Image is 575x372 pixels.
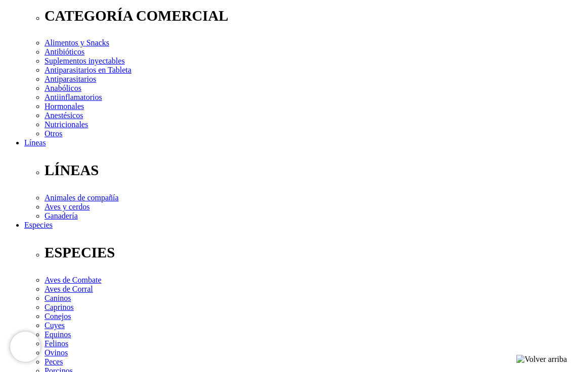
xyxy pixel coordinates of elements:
[45,339,68,348] a: Felinos
[45,84,81,92] a: Anabólicos
[45,330,71,339] a: Equinos
[10,332,40,362] iframe: Brevo live chat
[45,111,83,120] a: Anestésicos
[45,93,102,101] a: Antiinflamatorios
[24,221,53,229] a: Especies
[45,47,84,56] a: Antibióticos
[45,162,571,179] p: LÍNEAS
[45,66,131,74] a: Antiparasitarios en Tableta
[45,276,102,284] a: Aves de Combate
[45,244,571,261] p: ESPECIES
[45,202,90,211] a: Aves y cerdos
[45,303,74,311] a: Caprinos
[45,57,125,65] a: Suplementos inyectables
[45,102,84,111] a: Hormonales
[45,211,78,220] a: Ganadería
[45,129,63,138] a: Otros
[45,312,71,321] a: Conejos
[45,120,88,129] a: Nutricionales
[45,75,96,83] a: Antiparasitarios
[516,355,567,364] img: Volver arriba
[45,321,65,330] a: Cuyes
[45,8,571,24] p: CATEGORÍA COMERCIAL
[45,357,63,366] a: Peces
[45,193,119,202] a: Animales de compañía
[24,138,46,147] a: Líneas
[45,348,68,357] a: Ovinos
[45,285,93,293] a: Aves de Corral
[45,294,71,302] a: Caninos
[45,38,109,47] a: Alimentos y Snacks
